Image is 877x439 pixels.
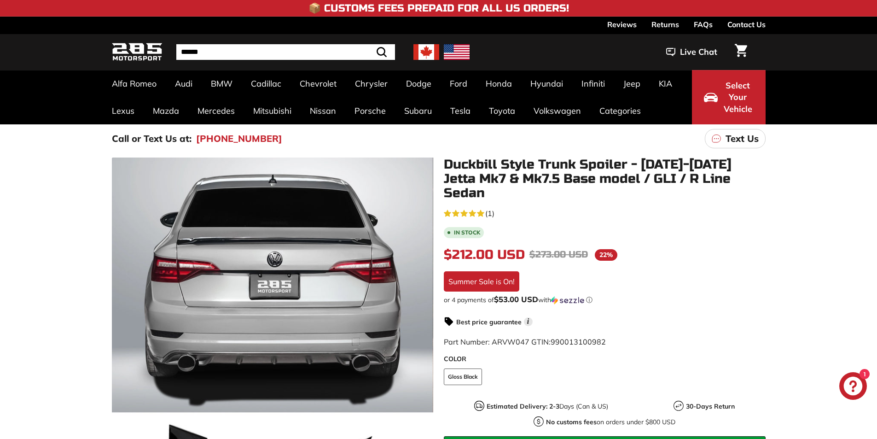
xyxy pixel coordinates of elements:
[546,417,675,427] p: on orders under $800 USD
[722,80,754,115] span: Select Your Vehicle
[444,271,519,292] div: Summer Sale is On!
[345,97,395,124] a: Porsche
[614,70,650,97] a: Jeep
[444,354,766,364] label: COLOR
[176,44,395,60] input: Search
[444,295,766,304] div: or 4 payments of$53.00 USDwithSezzle Click to learn more about Sezzle
[456,318,522,326] strong: Best price guarantee
[572,70,614,97] a: Infiniti
[441,97,480,124] a: Tesla
[301,97,345,124] a: Nissan
[680,46,717,58] span: Live Chat
[650,70,681,97] a: KIA
[444,337,606,346] span: Part Number: ARVW047 GTIN:
[654,41,729,64] button: Live Chat
[551,337,606,346] span: 990013100982
[244,97,301,124] a: Mitsubishi
[166,70,202,97] a: Audi
[480,97,524,124] a: Toyota
[487,402,559,410] strong: Estimated Delivery: 2-3
[494,294,538,304] span: $53.00 USD
[441,70,476,97] a: Ford
[686,402,735,410] strong: 30-Days Return
[529,249,588,260] span: $273.00 USD
[705,129,766,148] a: Text Us
[196,132,282,146] a: [PHONE_NUMBER]
[546,418,597,426] strong: No customs fees
[727,17,766,32] a: Contact Us
[444,158,766,200] h1: Duckbill Style Trunk Spoiler - [DATE]-[DATE] Jetta Mk7 & Mk7.5 Base model / GLI / R Line Sedan
[103,70,166,97] a: Alfa Romeo
[726,132,759,146] p: Text Us
[524,97,590,124] a: Volkswagen
[188,97,244,124] a: Mercedes
[444,295,766,304] div: or 4 payments of with
[202,70,242,97] a: BMW
[346,70,397,97] a: Chrysler
[242,70,290,97] a: Cadillac
[444,247,525,263] span: $212.00 USD
[395,97,441,124] a: Subaru
[607,17,637,32] a: Reviews
[729,36,753,68] a: Cart
[651,17,679,32] a: Returns
[290,70,346,97] a: Chevrolet
[308,3,569,14] h4: 📦 Customs Fees Prepaid for All US Orders!
[476,70,521,97] a: Honda
[454,230,480,235] b: In stock
[521,70,572,97] a: Hyundai
[694,17,713,32] a: FAQs
[595,249,617,261] span: 22%
[103,97,144,124] a: Lexus
[112,132,192,146] p: Call or Text Us at:
[444,207,766,219] a: 5.0 rating (1 votes)
[485,208,494,219] span: (1)
[590,97,650,124] a: Categories
[524,317,533,326] span: i
[112,41,163,63] img: Logo_285_Motorsport_areodynamics_components
[397,70,441,97] a: Dodge
[144,97,188,124] a: Mazda
[551,296,584,304] img: Sezzle
[836,372,870,402] inbox-online-store-chat: Shopify online store chat
[487,402,608,411] p: Days (Can & US)
[692,70,766,124] button: Select Your Vehicle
